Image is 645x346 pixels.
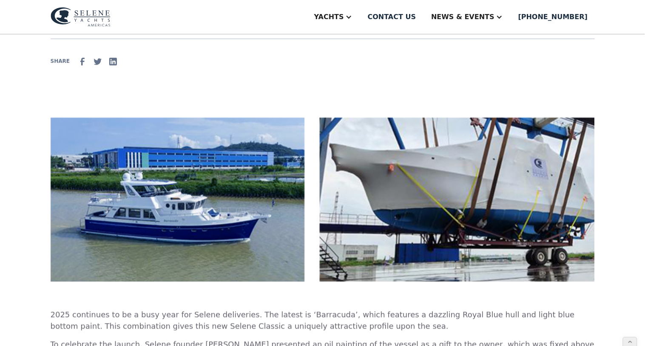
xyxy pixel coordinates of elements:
img: Twitter [93,57,103,67]
img: ‘Barracuda’ (New Selene 56 Classic) Takes to the Sea [51,118,595,282]
div: SHARE [51,57,70,65]
img: Linkedin [108,57,118,67]
div: News & EVENTS [431,12,494,22]
img: logo [51,7,111,27]
div: [PHONE_NUMBER] [518,12,588,22]
div: Contact us [368,12,416,22]
div: Yachts [314,12,344,22]
img: facebook [77,57,88,67]
p: 2025 continues to be a busy year for Selene deliveries. The latest is ‘Barracuda’, which features... [51,309,595,332]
